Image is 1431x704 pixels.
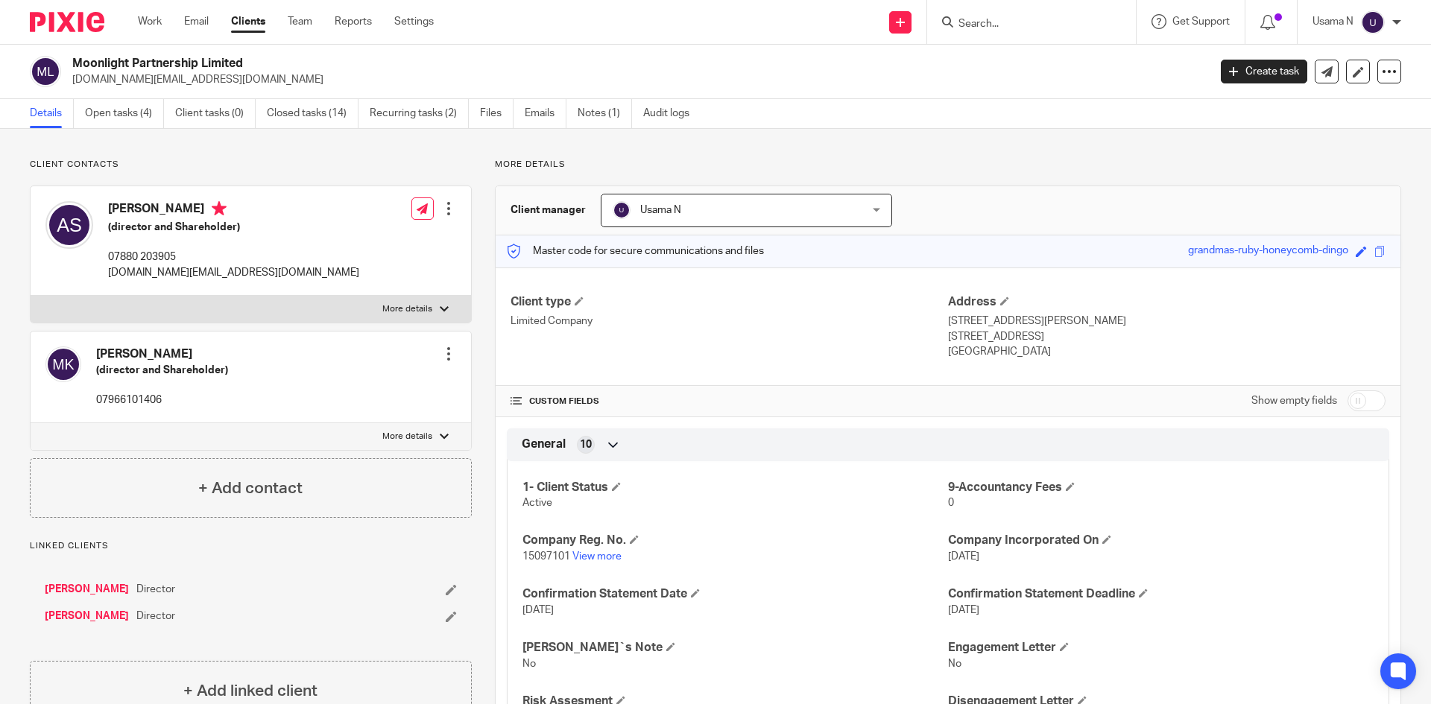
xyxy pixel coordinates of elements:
[108,265,359,280] p: [DOMAIN_NAME][EMAIL_ADDRESS][DOMAIN_NAME]
[96,393,228,408] p: 07966101406
[30,99,74,128] a: Details
[640,205,681,215] span: Usama N
[370,99,469,128] a: Recurring tasks (2)
[480,99,514,128] a: Files
[231,14,265,29] a: Clients
[948,586,1374,602] h4: Confirmation Statement Deadline
[525,99,566,128] a: Emails
[522,437,566,452] span: General
[948,605,979,615] span: [DATE]
[382,303,432,315] p: More details
[948,659,961,669] span: No
[1251,393,1337,408] label: Show empty fields
[394,14,434,29] a: Settings
[578,99,632,128] a: Notes (1)
[175,99,256,128] a: Client tasks (0)
[288,14,312,29] a: Team
[948,551,979,562] span: [DATE]
[45,201,93,249] img: svg%3E
[85,99,164,128] a: Open tasks (4)
[948,498,954,508] span: 0
[572,551,622,562] a: View more
[183,679,318,703] h4: + Add linked client
[136,582,175,597] span: Director
[30,540,472,552] p: Linked clients
[948,294,1386,310] h4: Address
[522,605,554,615] span: [DATE]
[1361,10,1385,34] img: svg%3E
[108,201,359,220] h4: [PERSON_NAME]
[580,437,592,452] span: 10
[335,14,372,29] a: Reports
[267,99,358,128] a: Closed tasks (14)
[522,533,948,548] h4: Company Reg. No.
[948,533,1374,548] h4: Company Incorporated On
[948,314,1386,329] p: [STREET_ADDRESS][PERSON_NAME]
[72,56,973,72] h2: Moonlight Partnership Limited
[138,14,162,29] a: Work
[108,220,359,235] h5: (director and Shareholder)
[948,480,1374,495] h4: 9-Accountancy Fees
[184,14,209,29] a: Email
[507,244,764,259] p: Master code for secure communications and files
[30,12,104,32] img: Pixie
[108,250,359,264] p: 07880 203905
[511,203,586,218] h3: Client manager
[948,329,1386,344] p: [STREET_ADDRESS]
[613,201,631,219] img: svg%3E
[522,640,948,656] h4: [PERSON_NAME]`s Note
[522,551,570,562] span: 15097101
[212,201,227,216] i: Primary
[522,586,948,602] h4: Confirmation Statement Date
[511,396,948,408] h4: CUSTOM FIELDS
[45,582,129,597] a: [PERSON_NAME]
[30,159,472,171] p: Client contacts
[45,609,129,624] a: [PERSON_NAME]
[1221,60,1307,83] a: Create task
[522,480,948,495] h4: 1- Client Status
[957,18,1091,31] input: Search
[45,346,81,382] img: svg%3E
[1172,16,1230,27] span: Get Support
[136,609,175,624] span: Director
[643,99,701,128] a: Audit logs
[1312,14,1353,29] p: Usama N
[522,498,552,508] span: Active
[198,477,303,500] h4: + Add contact
[522,659,536,669] span: No
[511,314,948,329] p: Limited Company
[948,344,1386,359] p: [GEOGRAPHIC_DATA]
[495,159,1401,171] p: More details
[72,72,1198,87] p: [DOMAIN_NAME][EMAIL_ADDRESS][DOMAIN_NAME]
[1188,243,1348,260] div: grandmas-ruby-honeycomb-dingo
[30,56,61,87] img: svg%3E
[511,294,948,310] h4: Client type
[948,640,1374,656] h4: Engagement Letter
[96,346,228,362] h4: [PERSON_NAME]
[96,363,228,378] h5: (director and Shareholder)
[382,431,432,443] p: More details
